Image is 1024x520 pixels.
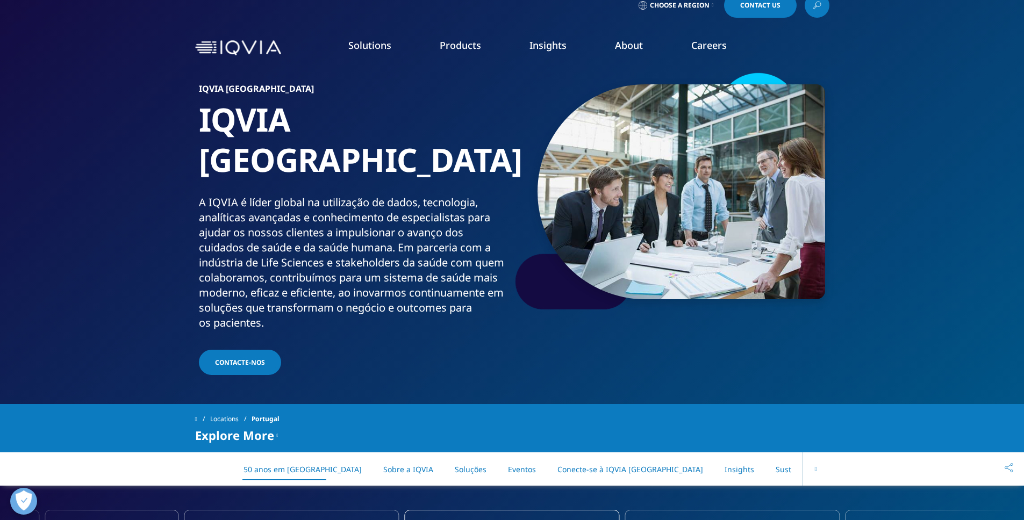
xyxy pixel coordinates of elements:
span: Contacte-Nos [215,358,265,367]
a: Careers [691,39,727,52]
img: 059_standing-meeting.jpg [538,84,825,299]
a: 50 anos em [GEOGRAPHIC_DATA] [244,464,362,474]
a: Solutions [348,39,391,52]
span: Portugal [252,409,280,429]
button: Abrir preferências [10,488,37,515]
h6: IQVIA [GEOGRAPHIC_DATA] [199,84,508,99]
span: Contact Us [740,2,780,9]
a: Insights [529,39,567,52]
a: Locations [210,409,252,429]
a: Products [440,39,481,52]
div: A IQVIA é líder global na utilização de dados, tecnologia, analíticas avançadas e conhecimento de... [199,195,508,330]
nav: Primary [285,23,829,73]
a: Soluções [455,464,486,474]
a: Contacte-Nos [199,350,281,375]
a: Insights [725,464,754,474]
a: Sustentabilidade e Governação [776,464,888,474]
span: Explore More [195,429,274,442]
a: Conecte-se à IQVIA [GEOGRAPHIC_DATA] [557,464,703,474]
a: About [615,39,643,52]
a: Sobre a IQVIA [383,464,433,474]
h1: IQVIA [GEOGRAPHIC_DATA] [199,99,508,195]
span: Choose a Region [650,1,710,10]
a: Eventos [508,464,536,474]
